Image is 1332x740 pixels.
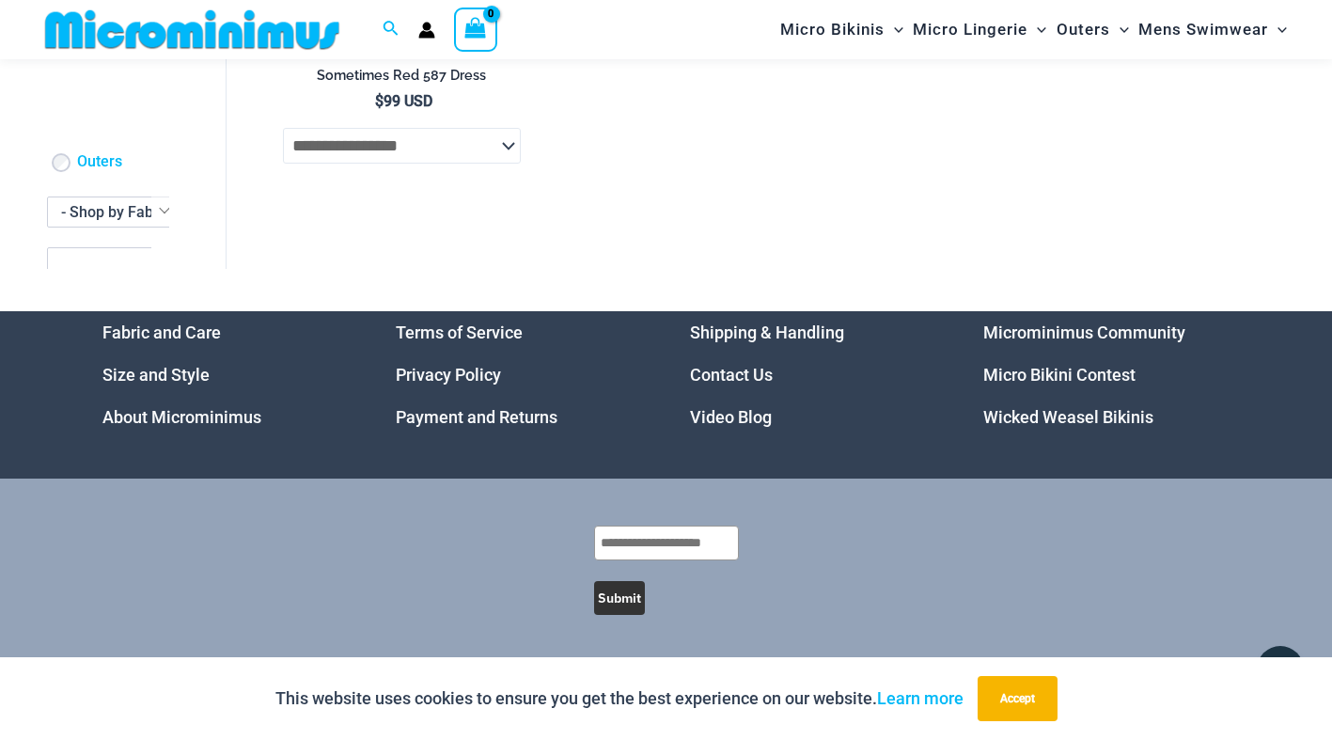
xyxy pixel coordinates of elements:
a: Microminimus Community [983,323,1185,342]
a: Privacy Policy [396,365,501,385]
nav: Menu [690,311,937,438]
a: Contact Us [690,365,773,385]
a: Video Blog [690,407,772,427]
nav: Menu [983,311,1230,438]
a: Terms of Service [396,323,523,342]
span: - Shop by Color [47,247,179,309]
span: Micro Lingerie [913,6,1027,54]
span: Menu Toggle [885,6,903,54]
a: OutersMenu ToggleMenu Toggle [1052,6,1134,54]
aside: Footer Widget 4 [983,311,1230,438]
span: - Shop by Fabric [47,197,179,228]
aside: Footer Widget 1 [102,311,350,438]
a: Wicked Weasel Bikinis [983,407,1153,427]
a: Sometimes Red 587 Dress [283,67,522,91]
a: Micro Bikini Contest [983,365,1136,385]
bdi: 99 USD [375,92,432,110]
span: $ [375,92,384,110]
h2: Sometimes Red 587 Dress [283,67,522,85]
p: This website uses cookies to ensure you get the best experience on our website. [275,685,964,713]
span: Menu Toggle [1268,6,1287,54]
aside: Footer Widget 3 [690,311,937,438]
a: Account icon link [418,22,435,39]
button: Submit [594,581,645,615]
a: About Microminimus [102,407,261,427]
aside: Footer Widget 2 [396,311,643,438]
span: - Shop by Color [48,248,178,308]
img: MM SHOP LOGO FLAT [38,8,347,51]
span: Micro Bikinis [780,6,885,54]
span: Outers [1057,6,1110,54]
a: Size and Style [102,365,210,385]
a: Micro LingerieMenu ToggleMenu Toggle [908,6,1051,54]
a: Search icon link [383,18,400,41]
nav: Menu [102,311,350,438]
span: Mens Swimwear [1138,6,1268,54]
a: Micro BikinisMenu ToggleMenu Toggle [776,6,908,54]
a: Mens SwimwearMenu ToggleMenu Toggle [1134,6,1292,54]
span: - Shop by Fabric [61,203,170,221]
a: Payment and Returns [396,407,557,427]
span: Menu Toggle [1027,6,1046,54]
nav: Site Navigation [773,3,1294,56]
button: Accept [978,676,1058,721]
a: View Shopping Cart, empty [454,8,497,51]
span: - Shop by Fabric [48,197,178,227]
a: Shipping & Handling [690,323,844,342]
a: Fabric and Care [102,323,221,342]
a: Learn more [877,688,964,708]
a: Outers [77,152,122,172]
nav: Menu [396,311,643,438]
span: Menu Toggle [1110,6,1129,54]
